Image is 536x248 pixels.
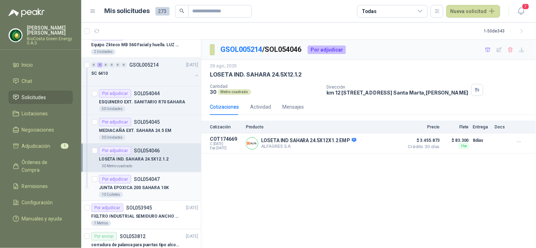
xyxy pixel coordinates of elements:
p: Entrega [473,125,491,129]
p: LOSETA IND. SAHARA 24.5X12.1.2 [210,71,302,78]
p: SOL054047 [134,177,160,182]
span: Adjudicación [22,142,51,150]
p: Docs [495,125,509,129]
button: 7 [515,5,528,18]
a: Por adjudicarSOL054047JUNTA EPOXICA 200 SAHARA 10K10 Cuñetes [81,172,201,201]
span: 1 [61,143,69,149]
span: Chat [22,77,33,85]
div: 0 [115,62,120,67]
span: Exp: [DATE] [210,146,242,150]
div: Por adjudicar [308,46,346,54]
p: SOL053945 [126,205,152,210]
div: 0 [121,62,126,67]
div: 1 Metros [91,220,111,226]
span: Solicitudes [22,93,46,101]
p: BioCosta Green Energy S.A.S [27,37,73,45]
div: Metro cuadrado [218,89,251,95]
a: Por adjudicarSOL054061[DATE] Equipo Zkteco MB 560 Facial y huella. LUZ VISIBLE2 Unidades [81,29,201,58]
p: 29 ago, 2025 [210,63,237,69]
div: 10 Cuñetes [99,192,123,198]
p: 30 [210,89,217,95]
span: Remisiones [22,182,48,190]
p: SOL054044 [134,91,160,96]
a: Por adjudicarSOL054045MEDIACAÑA EXT. SAHARA 24.5 EM30 Unidades [81,115,201,144]
div: 30 Unidades [99,135,125,140]
p: [DATE] [186,62,198,68]
div: Todas [362,7,377,15]
p: km 12 [STREET_ADDRESS] Santa Marta , [PERSON_NAME] [327,90,469,96]
div: Por adjudicar [91,204,123,212]
p: Flete [444,125,469,129]
div: Por adjudicar [99,175,131,183]
p: ESQUINERO EXT. SANITARIO R70 SAHARA [99,99,185,105]
a: GSOL005214 [220,45,262,54]
div: Por adjudicar [99,146,131,155]
span: Negociaciones [22,126,54,134]
img: Logo peakr [8,8,45,17]
div: 1 - 50 de 343 [484,25,528,37]
div: 30 Metro cuadrado [99,163,135,169]
p: SOL054045 [134,120,160,125]
p: Cotización [210,125,242,129]
a: Licitaciones [8,107,73,120]
a: Por adjudicarSOL054046LOSETA IND. SAHARA 24.5X12.1.230 Metro cuadrado [81,144,201,172]
p: LOSETA IND. SAHARA 24.5X12.1.2 [99,156,169,163]
p: 8 días [473,136,491,145]
div: Mensajes [282,103,304,111]
a: Remisiones [8,180,73,193]
a: Configuración [8,196,73,209]
div: Cotizaciones [210,103,239,111]
span: Licitaciones [22,110,48,117]
div: Por adjudicar [99,89,131,98]
div: 0 [109,62,114,67]
span: 7 [522,3,530,10]
a: Solicitudes [8,91,73,104]
a: Manuales y ayuda [8,212,73,225]
p: ALFAGRES S.A [261,144,357,149]
button: Nueva solicitud [446,5,500,18]
span: Órdenes de Compra [22,158,66,174]
p: / SOL054046 [220,44,302,55]
p: Cantidad [210,84,321,89]
img: Company Logo [9,29,22,42]
span: Crédito 30 días [405,145,440,149]
p: Equipo Zkteco MB 560 Facial y huella. LUZ VISIBLE [91,42,179,48]
div: 50 Unidades [99,106,125,112]
a: Adjudicación1 [8,139,73,153]
p: SC 6410 [91,70,108,77]
div: Por enviar [91,232,117,241]
div: 0 [91,62,96,67]
p: GSOL005214 [129,62,159,67]
p: Dirección [327,85,469,90]
p: [PERSON_NAME] [PERSON_NAME] [27,25,73,35]
img: Company Logo [246,138,258,149]
a: Órdenes de Compra [8,156,73,177]
a: Por adjudicarSOL054044ESQUINERO EXT. SANITARIO R70 SAHARA50 Unidades [81,86,201,115]
a: Por adjudicarSOL053945[DATE] FIELTRO INDUSTRIAL SEMIDURO ANCHO 25 MM1 Metros [81,201,201,229]
div: 4 [97,62,102,67]
p: COT174669 [210,136,242,142]
a: Chat [8,74,73,88]
p: [DATE] [186,233,198,240]
div: 2 Unidades [91,49,116,55]
p: LOSETA IND SAHARA 24.5X12X1.2 EMP [261,138,357,144]
span: 273 [155,7,170,16]
p: [DATE] [186,205,198,211]
span: Configuración [22,199,53,206]
h1: Mis solicitudes [105,6,150,16]
p: MEDIACAÑA EXT. SAHARA 24.5 EM [99,127,171,134]
p: JUNTA EPOXICA 200 SAHARA 10K [99,185,169,191]
p: Producto [246,125,400,129]
div: 0 [103,62,108,67]
a: 0 4 0 0 0 0 GSOL005214[DATE] SC 6410 [91,61,200,83]
p: $ 83.300 [444,136,469,145]
p: Precio [405,125,440,129]
span: Inicio [22,61,33,69]
a: Inicio [8,58,73,72]
a: Negociaciones [8,123,73,137]
p: FIELTRO INDUSTRIAL SEMIDURO ANCHO 25 MM [91,213,179,220]
div: Flex [459,143,469,149]
div: Actividad [250,103,271,111]
span: search [179,8,184,13]
p: SOL053812 [120,234,146,239]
